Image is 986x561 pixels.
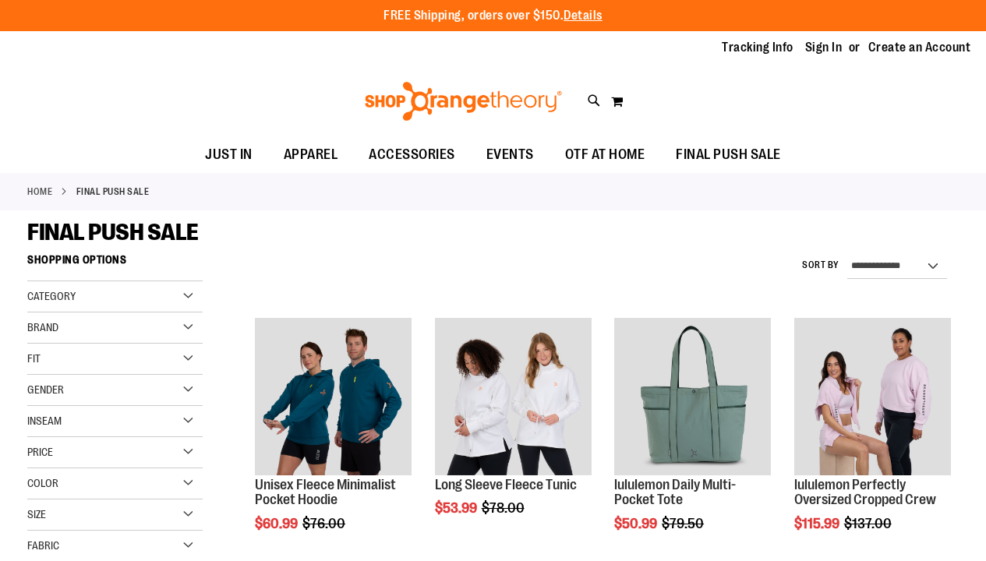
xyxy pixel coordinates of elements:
span: Inseam [27,415,62,427]
a: OTF AT HOME [550,137,661,173]
div: product [427,310,599,556]
span: $60.99 [255,516,300,531]
div: Size [27,499,203,531]
div: Brand [27,312,203,344]
img: lululemon Perfectly Oversized Cropped Crew [794,318,951,475]
img: Product image for Fleece Long Sleeve [435,318,592,475]
img: Unisex Fleece Minimalist Pocket Hoodie [255,318,412,475]
span: Fabric [27,539,59,552]
a: Long Sleeve Fleece Tunic [435,477,577,492]
a: Unisex Fleece Minimalist Pocket Hoodie [255,477,396,508]
a: Create an Account [868,39,971,56]
span: Color [27,477,58,489]
a: ACCESSORIES [353,137,471,173]
span: $137.00 [844,516,894,531]
span: $76.00 [302,516,348,531]
img: lululemon Daily Multi-Pocket Tote [614,318,771,475]
div: Fit [27,344,203,375]
a: FINAL PUSH SALE [660,137,797,172]
span: OTF AT HOME [565,137,645,172]
a: Home [27,185,52,199]
a: Product image for Fleece Long Sleeve [435,318,592,477]
span: Fit [27,352,41,365]
span: $78.00 [482,500,527,516]
span: FINAL PUSH SALE [27,219,199,245]
span: $53.99 [435,500,479,516]
span: Price [27,446,53,458]
a: lululemon Daily Multi-Pocket Tote [614,318,771,477]
strong: Shopping Options [27,246,203,281]
a: JUST IN [189,137,268,173]
label: Sort By [802,259,839,272]
span: FINAL PUSH SALE [676,137,781,172]
a: APPAREL [268,137,354,173]
div: Inseam [27,406,203,437]
span: JUST IN [205,137,253,172]
img: Shop Orangetheory [362,82,564,121]
a: Tracking Info [722,39,793,56]
a: lululemon Daily Multi-Pocket Tote [614,477,736,508]
strong: FINAL PUSH SALE [76,185,150,199]
span: $115.99 [794,516,842,531]
a: Unisex Fleece Minimalist Pocket Hoodie [255,318,412,477]
span: Size [27,508,46,520]
span: $50.99 [614,516,659,531]
span: $79.50 [662,516,706,531]
a: Sign In [805,39,843,56]
span: APPAREL [284,137,338,172]
a: lululemon Perfectly Oversized Cropped Crew [794,318,951,477]
div: Color [27,468,203,499]
a: EVENTS [471,137,550,173]
a: lululemon Perfectly Oversized Cropped Crew [794,477,936,508]
a: Details [564,9,603,23]
div: Price [27,437,203,468]
span: EVENTS [486,137,534,172]
span: Gender [27,383,64,396]
span: Category [27,290,76,302]
p: FREE Shipping, orders over $150. [383,7,603,25]
div: Category [27,281,203,312]
span: ACCESSORIES [369,137,455,172]
span: Brand [27,321,58,333]
div: Gender [27,375,203,406]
